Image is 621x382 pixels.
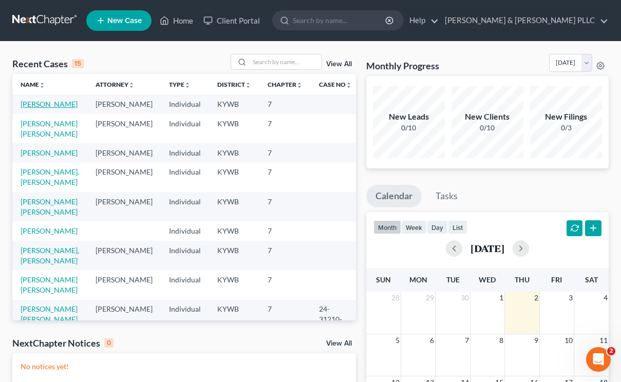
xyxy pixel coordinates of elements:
[373,123,445,133] div: 0/10
[448,220,467,234] button: list
[409,275,427,284] span: Mon
[87,143,161,162] td: [PERSON_NAME]
[376,275,391,284] span: Sun
[104,338,114,348] div: 0
[498,334,504,347] span: 8
[390,292,401,304] span: 28
[72,59,84,68] div: 15
[607,347,615,355] span: 2
[259,114,311,143] td: 7
[161,300,209,339] td: Individual
[259,270,311,299] td: 7
[533,292,539,304] span: 2
[21,275,78,294] a: [PERSON_NAME] [PERSON_NAME]
[259,300,311,339] td: 7
[446,275,460,284] span: Tue
[259,94,311,113] td: 7
[293,11,387,30] input: Search by name...
[515,275,530,284] span: Thu
[586,347,611,372] iframe: Intercom live chat
[296,82,303,88] i: unfold_more
[479,275,496,284] span: Wed
[21,304,78,323] a: [PERSON_NAME] [PERSON_NAME]
[426,185,467,207] a: Tasks
[451,111,523,123] div: New Clients
[155,11,198,30] a: Home
[464,334,470,347] span: 7
[259,221,311,240] td: 7
[429,334,435,347] span: 6
[259,143,311,162] td: 7
[460,292,470,304] span: 30
[87,163,161,192] td: [PERSON_NAME]
[533,334,539,347] span: 9
[530,111,602,123] div: New Filings
[366,185,422,207] a: Calendar
[217,81,251,88] a: Districtunfold_more
[471,243,504,254] h2: [DATE]
[209,94,259,113] td: KYWB
[21,226,78,235] a: [PERSON_NAME]
[12,337,114,349] div: NextChapter Notices
[425,292,435,304] span: 29
[373,111,445,123] div: New Leads
[563,334,574,347] span: 10
[184,82,191,88] i: unfold_more
[259,241,311,270] td: 7
[21,148,78,157] a: [PERSON_NAME]
[209,300,259,339] td: KYWB
[161,221,209,240] td: Individual
[268,81,303,88] a: Chapterunfold_more
[401,220,427,234] button: week
[12,58,84,70] div: Recent Cases
[161,192,209,221] td: Individual
[404,11,439,30] a: Help
[161,114,209,143] td: Individual
[440,11,608,30] a: [PERSON_NAME] & [PERSON_NAME] PLLC
[39,82,45,88] i: unfold_more
[161,94,209,113] td: Individual
[568,292,574,304] span: 3
[209,221,259,240] td: KYWB
[128,82,135,88] i: unfold_more
[169,81,191,88] a: Typeunfold_more
[245,82,251,88] i: unfold_more
[161,143,209,162] td: Individual
[21,119,78,138] a: [PERSON_NAME] [PERSON_NAME]
[319,81,352,88] a: Case Nounfold_more
[21,81,45,88] a: Nameunfold_more
[326,340,352,347] a: View All
[198,11,265,30] a: Client Portal
[551,275,562,284] span: Fri
[603,292,609,304] span: 4
[87,192,161,221] td: [PERSON_NAME]
[451,123,523,133] div: 0/10
[585,275,598,284] span: Sat
[161,241,209,270] td: Individual
[161,163,209,192] td: Individual
[366,60,439,72] h3: Monthly Progress
[326,61,352,68] a: View All
[530,123,602,133] div: 0/3
[259,163,311,192] td: 7
[598,334,609,347] span: 11
[161,270,209,299] td: Individual
[96,81,135,88] a: Attorneyunfold_more
[21,197,78,216] a: [PERSON_NAME] [PERSON_NAME]
[209,114,259,143] td: KYWB
[259,192,311,221] td: 7
[209,163,259,192] td: KYWB
[311,300,360,339] td: 24-31210-crm
[209,192,259,221] td: KYWB
[427,220,448,234] button: day
[21,100,78,108] a: [PERSON_NAME]
[209,270,259,299] td: KYWB
[87,114,161,143] td: [PERSON_NAME]
[87,270,161,299] td: [PERSON_NAME]
[87,241,161,270] td: [PERSON_NAME]
[107,17,142,25] span: New Case
[209,143,259,162] td: KYWB
[373,220,401,234] button: month
[87,94,161,113] td: [PERSON_NAME]
[498,292,504,304] span: 1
